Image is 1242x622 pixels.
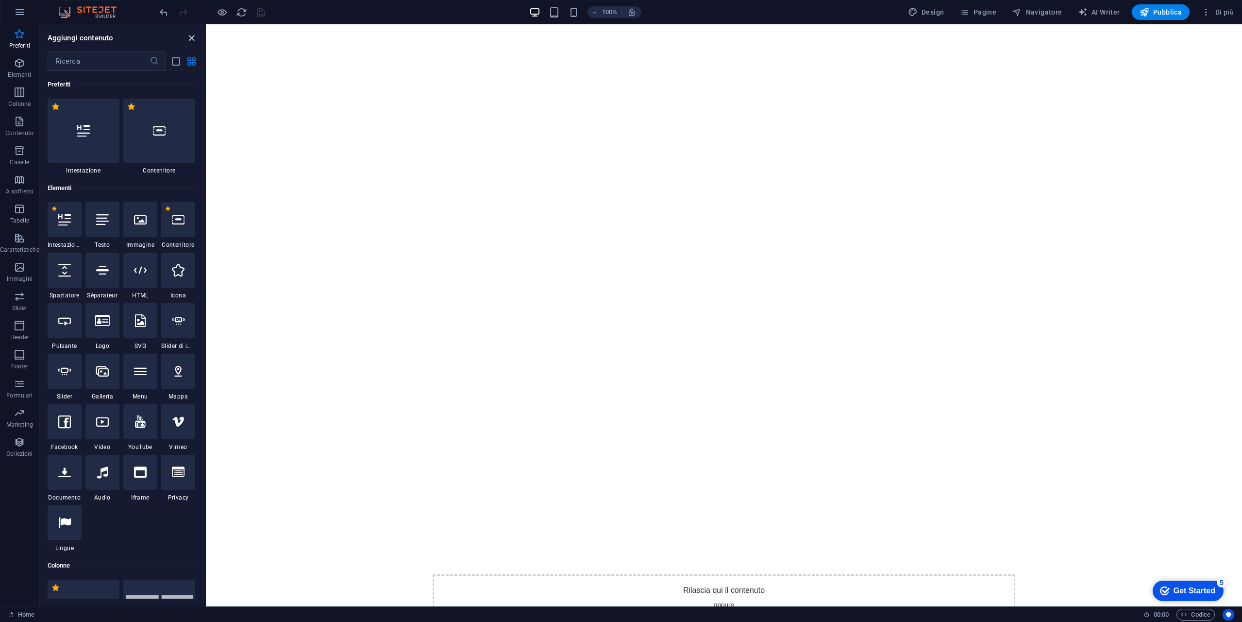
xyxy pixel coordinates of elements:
[51,206,57,211] span: Rimuovi dai preferiti
[1160,611,1162,618] span: :
[904,4,948,20] div: Design (Ctrl+Alt+Y)
[85,292,119,299] span: Séparateur
[48,202,82,249] div: Intestazione
[1008,4,1066,20] button: Navigatore
[161,292,195,299] span: Icona
[8,609,34,621] a: Fai clic per annullare la selezione. Doppio clic per aprire le pagine
[1143,609,1169,621] h6: Tempo sessione
[123,241,157,249] span: Immagine
[235,6,247,18] button: reload
[5,129,34,137] p: Contenuto
[48,455,82,501] div: Documento
[904,4,948,20] button: Design
[161,393,195,400] span: Mappa
[85,253,119,299] div: Séparateur
[48,494,82,501] span: Documento
[165,206,170,211] span: Rimuovi dai preferiti
[11,363,29,370] p: Footer
[85,354,119,400] div: Galleria
[227,550,809,619] div: Rilascia qui il contenuto
[161,241,195,249] span: Contenitore
[6,421,33,429] p: Marketing
[123,494,157,501] span: Iframe
[1201,7,1234,17] span: Di più
[170,55,182,67] button: list-view
[161,354,195,400] div: Mappa
[158,7,169,18] i: Annulla: Elimina elementi (Ctrl+Z)
[48,241,82,249] span: Intestazione
[1078,7,1120,17] span: AI Writer
[48,354,82,400] div: Slider
[48,167,119,174] span: Intestazione
[48,393,82,400] span: Slider
[123,292,157,299] span: HTML
[1197,4,1238,20] button: Di più
[6,188,34,195] p: A soffietto
[587,6,622,18] button: 100%
[161,455,195,501] div: Privacy
[123,167,195,174] span: Contenitore
[8,100,31,108] p: Colonne
[10,158,29,166] p: Caselle
[48,342,82,350] span: Pulsante
[908,7,944,17] span: Design
[72,2,82,12] div: 5
[56,6,129,18] img: Editor Logo
[85,342,119,350] span: Logo
[123,393,157,400] span: Menu
[48,443,82,451] span: Facebook
[6,450,33,458] p: Collezioni
[85,241,119,249] span: Testo
[123,253,157,299] div: HTML
[161,253,195,299] div: Icona
[1140,7,1182,17] span: Pubblica
[48,32,114,44] h6: Aggiungi contenuto
[161,443,195,451] span: Vimeo
[48,505,82,552] div: Lingue
[127,103,135,111] span: Rimuovi dai preferiti
[959,7,996,17] span: Pagine
[1132,4,1190,20] button: Pubblica
[9,42,30,50] p: Preferiti
[6,392,33,399] p: Formulari
[85,404,119,451] div: Video
[85,455,119,501] div: Audio
[1074,4,1124,20] button: AI Writer
[85,303,119,350] div: Logo
[51,584,60,592] span: Rimuovi dai preferiti
[48,253,82,299] div: Spaziatore
[158,6,169,18] button: undo
[48,182,195,194] h6: Elementi
[161,494,195,501] span: Privacy
[48,79,195,90] h6: Preferiti
[956,4,1000,20] button: Pagine
[627,8,636,17] i: Quando ridimensioni, regola automaticamente il livello di zoom in modo che corrisponda al disposi...
[161,202,195,249] div: Contenitore
[48,303,82,350] div: Pulsante
[10,217,29,225] p: Tabelle
[236,7,247,18] i: Ricarica la pagina
[48,560,195,571] h6: Colonne
[123,455,157,501] div: Iframe
[8,71,31,79] p: Elementi
[123,99,195,174] div: Contenitore
[123,404,157,451] div: YouTube
[48,52,150,71] input: Ricerca
[123,354,157,400] div: Menu
[29,11,70,19] div: Get Started
[48,544,82,552] span: Lingue
[51,103,60,111] span: Rimuovi dai preferiti
[185,32,197,44] button: close panel
[85,494,119,501] span: Audio
[48,292,82,299] span: Spaziatore
[1154,609,1169,621] span: 00 00
[123,342,157,350] span: SVG
[123,202,157,249] div: Immagine
[12,304,27,312] p: Slider
[10,333,30,341] p: Header
[7,275,33,283] p: Immagini
[123,443,157,451] span: YouTube
[85,202,119,249] div: Testo
[1223,609,1234,621] button: Usercentrics
[161,303,195,350] div: Slider di immagine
